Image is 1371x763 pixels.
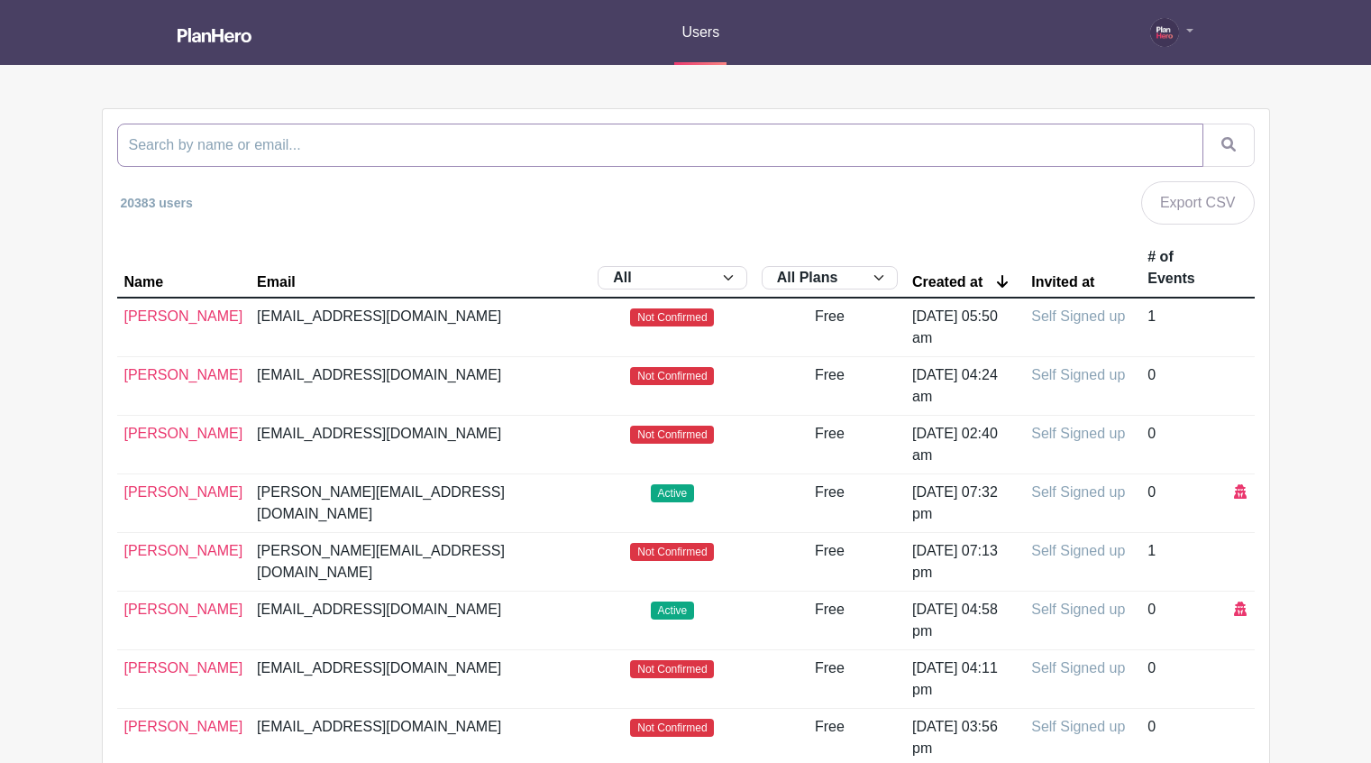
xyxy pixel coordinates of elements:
span: Not Confirmed [630,308,714,326]
td: Free [754,416,905,474]
img: logo_white-6c42ec7e38ccf1d336a20a19083b03d10ae64f83f12c07503d8b9e83406b4c7d.svg [178,28,251,42]
small: 20383 users [121,196,193,210]
td: 0 [1140,474,1227,533]
div: Invited at [1031,275,1094,290]
td: Free [754,592,905,650]
a: Invited at [1031,275,1133,290]
td: 1 [1140,533,1227,592]
a: Email [257,275,583,290]
td: Free [754,474,905,533]
td: [DATE] 04:11 pm [905,650,1024,709]
a: [PERSON_NAME] [124,367,243,382]
td: [DATE] 04:58 pm [905,592,1024,650]
span: Self Signed up [1031,308,1125,324]
td: [DATE] 04:24 am [905,357,1024,416]
span: Self Signed up [1031,660,1125,676]
a: [PERSON_NAME] [124,602,243,617]
span: Self Signed up [1031,602,1125,617]
a: [PERSON_NAME] [124,308,243,324]
span: Not Confirmed [630,719,714,737]
td: [DATE] 07:32 pm [905,474,1024,533]
span: Not Confirmed [630,426,714,444]
td: Free [754,298,905,357]
span: Not Confirmed [630,367,714,385]
td: 0 [1140,592,1227,650]
span: Self Signed up [1031,426,1125,441]
td: [EMAIL_ADDRESS][DOMAIN_NAME] [250,298,590,357]
a: [PERSON_NAME] [124,543,243,558]
td: 0 [1140,416,1227,474]
div: Email [257,275,296,290]
span: Active [651,484,694,502]
a: Created at [912,274,1017,290]
td: [PERSON_NAME][EMAIL_ADDRESS][DOMAIN_NAME] [250,533,590,592]
span: Self Signed up [1031,719,1125,734]
a: [PERSON_NAME] [124,660,243,676]
td: Free [754,533,905,592]
span: Not Confirmed [630,543,714,561]
span: Self Signed up [1031,543,1125,558]
th: # of Events [1140,239,1227,298]
td: [EMAIL_ADDRESS][DOMAIN_NAME] [250,650,590,709]
a: [PERSON_NAME] [124,426,243,441]
a: Name [124,275,243,290]
a: [PERSON_NAME] [124,719,243,734]
div: Name [124,275,164,290]
span: Self Signed up [1031,367,1125,382]
span: Self Signed up [1031,484,1125,500]
td: [DATE] 07:13 pm [905,533,1024,592]
td: [DATE] 02:40 am [905,416,1024,474]
td: 1 [1140,298,1227,357]
a: Export CSV [1141,181,1255,225]
img: PH-Logo-Circle-Centered-Purple.jpg [1150,18,1179,47]
span: Not Confirmed [630,660,714,678]
td: [DATE] 05:50 am [905,298,1024,357]
a: [PERSON_NAME] [124,484,243,500]
td: 0 [1140,357,1227,416]
td: Free [754,357,905,416]
td: 0 [1140,650,1227,709]
div: Created at [912,275,983,290]
td: [EMAIL_ADDRESS][DOMAIN_NAME] [250,357,590,416]
input: Search by name or email... [117,124,1203,167]
span: Users [681,24,719,40]
span: Active [651,602,694,620]
td: [PERSON_NAME][EMAIL_ADDRESS][DOMAIN_NAME] [250,474,590,533]
td: [EMAIL_ADDRESS][DOMAIN_NAME] [250,592,590,650]
td: Free [754,650,905,709]
td: [EMAIL_ADDRESS][DOMAIN_NAME] [250,416,590,474]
